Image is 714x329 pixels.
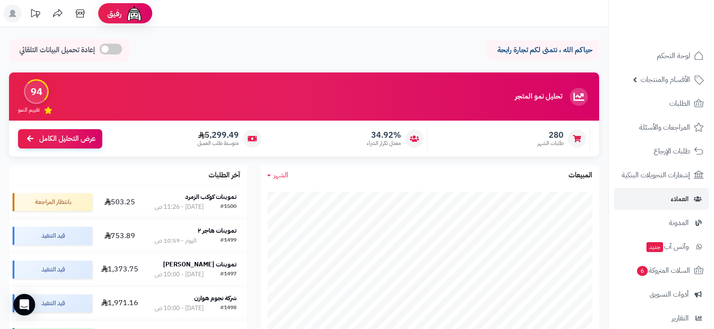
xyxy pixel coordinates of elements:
[163,260,236,269] strong: تموينات [PERSON_NAME]
[537,140,564,147] span: طلبات الشهر
[24,5,46,25] a: تحديثات المنصة
[198,226,236,235] strong: تموينات هاجر ٢
[155,203,204,212] div: [DATE] - 11:26 ص
[155,270,204,279] div: [DATE] - 10:00 ص
[657,50,690,62] span: لوحة التحكم
[654,145,690,158] span: طلبات الإرجاع
[13,261,92,279] div: قيد التنفيذ
[515,93,562,101] h3: تحليل نمو المتجر
[197,140,239,147] span: متوسط طلب العميل
[646,240,689,253] span: وآتس آب
[185,192,236,202] strong: تموينات كوكب الزمرد
[636,264,690,277] span: السلات المتروكة
[672,312,689,324] span: التقارير
[614,212,709,234] a: المدونة
[125,5,143,23] img: ai-face.png
[220,270,236,279] div: #1497
[639,121,690,134] span: المراجعات والأسئلة
[96,219,144,252] td: 753.89
[155,236,196,245] div: اليوم - 10:59 ص
[13,193,92,211] div: بانتظار المراجعة
[614,164,709,186] a: إشعارات التحويلات البنكية
[96,287,144,320] td: 1,971.16
[614,307,709,329] a: التقارير
[669,97,690,110] span: الطلبات
[614,45,709,67] a: لوحة التحكم
[537,130,564,140] span: 280
[19,45,95,55] span: إعادة تحميل البيانات التلقائي
[209,171,240,180] h3: آخر الطلبات
[614,236,709,257] a: وآتس آبجديد
[18,129,102,149] a: عرض التحليل الكامل
[367,140,401,147] span: معدل تكرار الشراء
[614,284,709,305] a: أدوات التسويق
[96,253,144,286] td: 1,373.75
[273,170,288,180] span: الشهر
[637,266,648,276] span: 6
[622,169,690,181] span: إشعارات التحويلات البنكية
[107,8,122,19] span: رفيق
[13,227,92,245] div: قيد التنفيذ
[367,130,401,140] span: 34.92%
[14,294,35,315] div: Open Intercom Messenger
[614,117,709,138] a: المراجعات والأسئلة
[220,304,236,313] div: #1498
[493,45,592,55] p: حياكم الله ، نتمنى لكم تجارة رابحة
[669,216,689,229] span: المدونة
[220,236,236,245] div: #1499
[197,130,239,140] span: 5,299.49
[568,171,592,180] h3: المبيعات
[614,93,709,114] a: الطلبات
[614,188,709,210] a: العملاء
[194,293,236,303] strong: شركة نجوم هوازن
[18,106,40,114] span: تقييم النمو
[671,193,689,205] span: العملاء
[39,134,96,144] span: عرض التحليل الكامل
[650,288,689,301] span: أدوات التسويق
[220,203,236,212] div: #1500
[13,294,92,312] div: قيد التنفيذ
[646,242,663,252] span: جديد
[614,260,709,281] a: السلات المتروكة6
[155,304,204,313] div: [DATE] - 10:00 ص
[653,24,705,43] img: logo-2.png
[614,140,709,162] a: طلبات الإرجاع
[267,170,288,180] a: الشهر
[641,73,690,86] span: الأقسام والمنتجات
[96,185,144,219] td: 503.25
